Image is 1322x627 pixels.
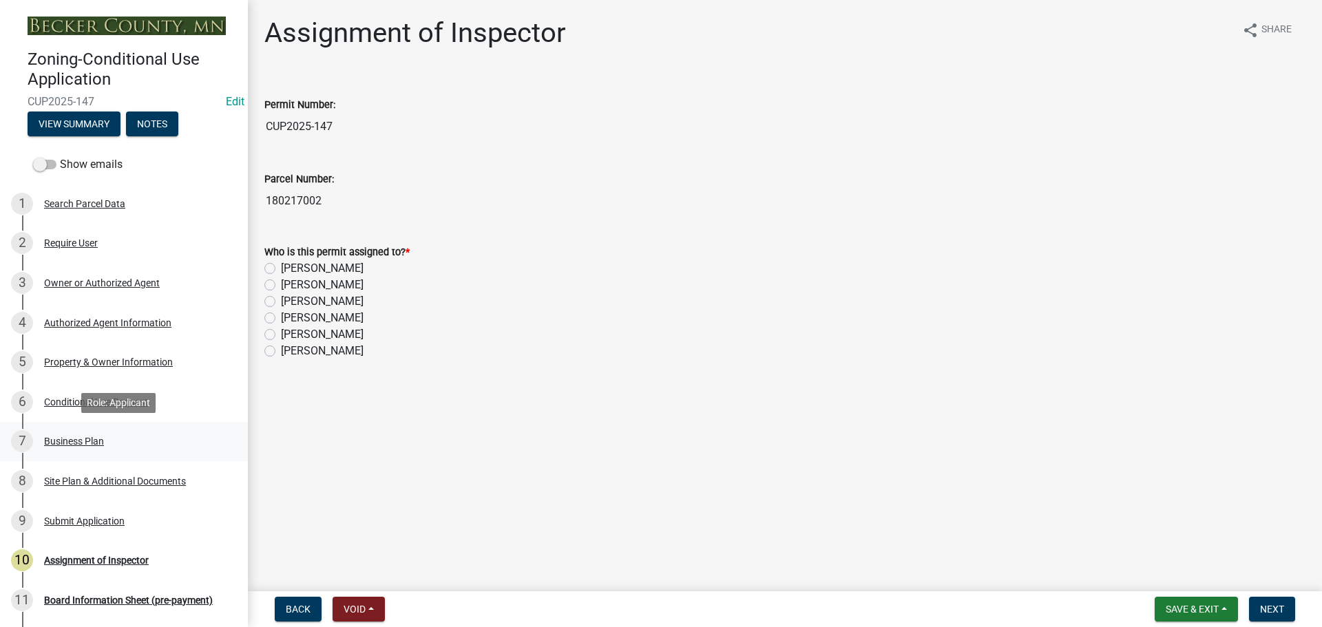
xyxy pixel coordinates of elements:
[11,589,33,611] div: 11
[1249,597,1295,621] button: Next
[281,326,364,343] label: [PERSON_NAME]
[1242,22,1259,39] i: share
[264,248,410,257] label: Who is this permit assigned to?
[44,555,149,565] div: Assignment of Inspector
[1155,597,1238,621] button: Save & Exit
[44,436,104,446] div: Business Plan
[226,95,244,108] wm-modal-confirm: Edit Application Number
[1166,604,1219,615] span: Save & Exit
[281,260,364,277] label: [PERSON_NAME]
[28,119,120,130] wm-modal-confirm: Summary
[11,391,33,413] div: 6
[44,516,125,526] div: Submit Application
[44,318,171,328] div: Authorized Agent Information
[11,193,33,215] div: 1
[226,95,244,108] a: Edit
[44,357,173,367] div: Property & Owner Information
[126,111,178,136] button: Notes
[33,156,123,173] label: Show emails
[281,310,364,326] label: [PERSON_NAME]
[333,597,385,621] button: Void
[11,470,33,492] div: 8
[1231,17,1303,43] button: shareShare
[1260,604,1284,615] span: Next
[28,111,120,136] button: View Summary
[11,351,33,373] div: 5
[44,238,98,248] div: Require User
[44,476,186,486] div: Site Plan & Additional Documents
[11,549,33,571] div: 10
[11,272,33,294] div: 3
[81,393,156,413] div: Role: Applicant
[281,343,364,359] label: [PERSON_NAME]
[264,100,335,110] label: Permit Number:
[28,95,220,108] span: CUP2025-147
[286,604,311,615] span: Back
[281,293,364,310] label: [PERSON_NAME]
[264,17,566,50] h1: Assignment of Inspector
[126,119,178,130] wm-modal-confirm: Notes
[44,199,125,209] div: Search Parcel Data
[11,430,33,452] div: 7
[1261,22,1292,39] span: Share
[344,604,366,615] span: Void
[281,277,364,293] label: [PERSON_NAME]
[28,17,226,35] img: Becker County, Minnesota
[28,50,237,89] h4: Zoning-Conditional Use Application
[11,312,33,334] div: 4
[44,278,160,288] div: Owner or Authorized Agent
[44,397,148,407] div: Conditional Use Request
[44,595,213,605] div: Board Information Sheet (pre-payment)
[275,597,322,621] button: Back
[11,232,33,254] div: 2
[264,175,334,184] label: Parcel Number:
[11,510,33,532] div: 9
